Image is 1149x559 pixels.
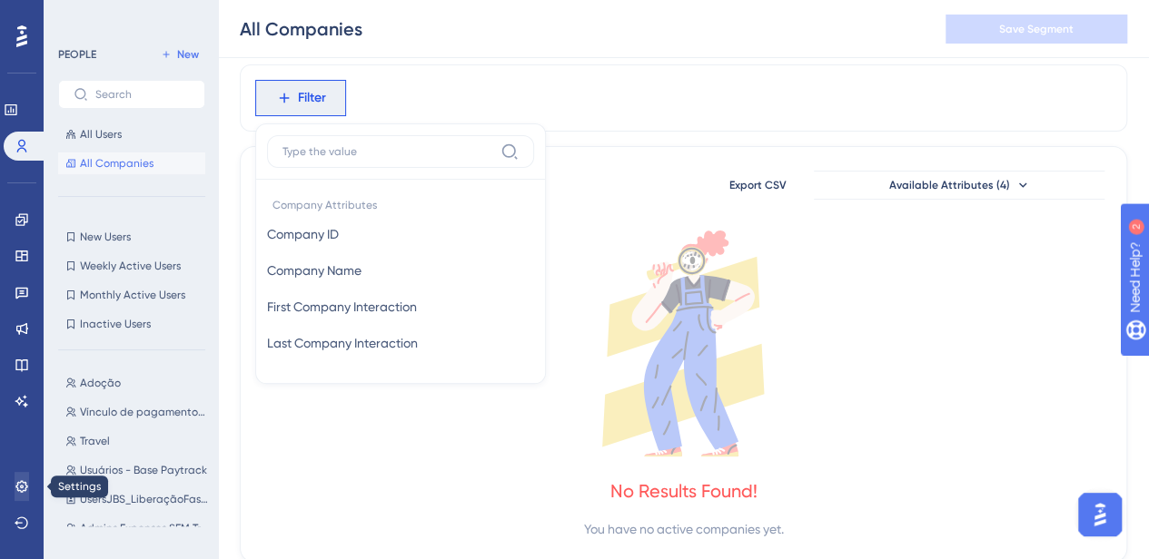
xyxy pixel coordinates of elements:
span: Company Attributes [267,191,534,216]
div: No Results Found! [610,478,758,504]
button: Weekly Active Users [58,255,205,277]
input: Search [95,88,190,101]
button: UsersJBS_LiberaçãoFase1 [58,488,216,510]
iframe: UserGuiding AI Assistant Launcher [1073,487,1127,542]
span: Need Help? [43,5,114,26]
span: Available Attributes (4) [889,178,1010,192]
button: All Users [58,123,205,145]
span: New [177,47,199,62]
span: First Company Interaction [267,296,417,318]
span: UsersJBS_LiberaçãoFase1 [80,492,209,506]
span: Last Company Interaction [267,332,418,354]
button: Inactive Users [58,313,205,335]
span: All Users [80,127,122,142]
span: Adoção [80,376,121,390]
span: Weekly Active Users [80,259,181,273]
div: All Companies [240,16,362,42]
button: New Users [58,226,205,248]
span: Save Segment [999,22,1074,36]
span: Filter [298,87,326,109]
button: Adoção [58,372,216,394]
button: Travel [58,430,216,452]
button: Save Segment [946,15,1127,44]
input: Type the value [282,144,493,159]
div: You have no active companies yet. [584,518,784,540]
span: Company ID [267,223,339,245]
span: Export CSV [729,178,787,192]
div: PEOPLE [58,47,96,62]
button: Vínculo de pagamentos aos fornecedores (4 contas -admin) [58,401,216,423]
span: Travel [80,434,110,448]
button: Monthly Active Users [58,284,205,306]
button: Filter [255,80,346,116]
span: All Companies [80,156,154,171]
span: New Users [80,230,131,244]
button: All Companies [58,152,205,174]
span: Admins Expenses SEM Travel [80,521,209,535]
button: Last Company Interaction [267,325,534,361]
button: Usuários - Base Paytrack [58,459,216,481]
button: First Company Interaction [267,289,534,325]
span: Company Name [267,260,362,281]
div: 2 [126,9,132,24]
span: Vínculo de pagamentos aos fornecedores (4 contas -admin) [80,405,209,419]
button: Export CSV [712,171,803,200]
button: Company Name [267,252,534,289]
span: Usuários - Base Paytrack [80,463,207,477]
button: Admins Expenses SEM Travel [58,517,216,539]
span: Inactive Users [80,317,151,331]
button: Company ID [267,216,534,252]
span: Monthly Active Users [80,288,185,302]
button: Available Attributes (4) [814,171,1104,200]
button: New [154,44,205,65]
